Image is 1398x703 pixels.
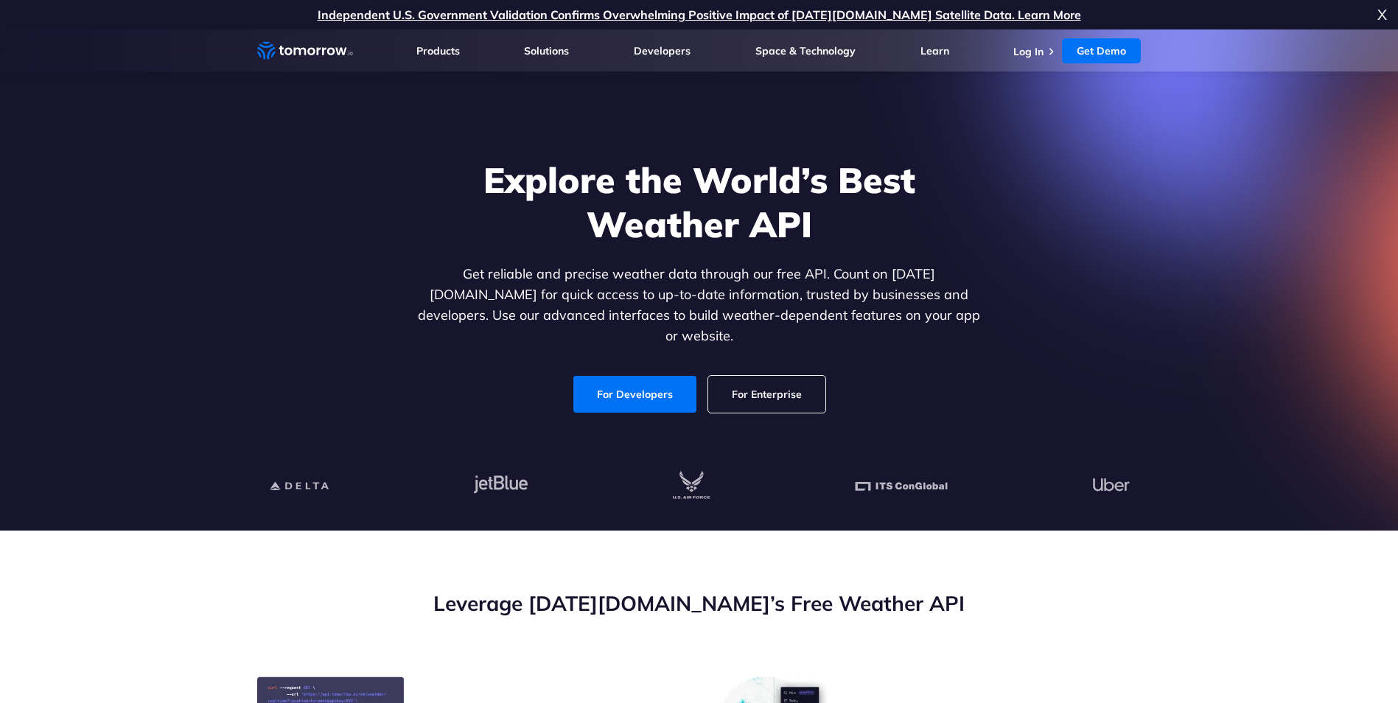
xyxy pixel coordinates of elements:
a: Developers [634,44,691,57]
a: Home link [257,40,353,62]
a: Learn [920,44,949,57]
a: Solutions [524,44,569,57]
a: For Enterprise [708,376,825,413]
p: Get reliable and precise weather data through our free API. Count on [DATE][DOMAIN_NAME] for quic... [415,264,984,346]
a: For Developers [573,376,696,413]
a: Log In [1013,45,1044,58]
a: Get Demo [1062,38,1141,63]
h2: Leverage [DATE][DOMAIN_NAME]’s Free Weather API [257,590,1142,618]
a: Independent U.S. Government Validation Confirms Overwhelming Positive Impact of [DATE][DOMAIN_NAM... [318,7,1081,22]
h1: Explore the World’s Best Weather API [415,158,984,246]
a: Space & Technology [755,44,856,57]
a: Products [416,44,460,57]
